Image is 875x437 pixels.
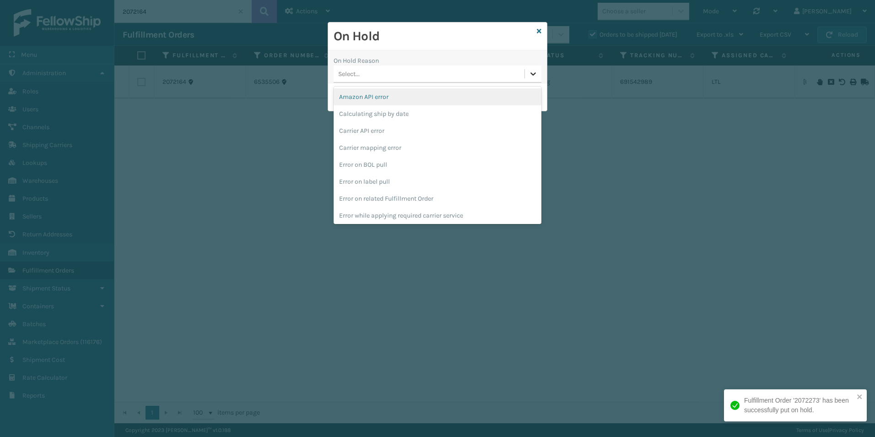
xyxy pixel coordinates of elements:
[334,105,541,122] div: Calculating ship by date
[334,190,541,207] div: Error on related Fulfillment Order
[338,69,360,79] div: Select...
[334,173,541,190] div: Error on label pull
[334,56,379,66] label: On Hold Reason
[334,28,533,44] h2: On Hold
[334,207,541,224] div: Error while applying required carrier service
[334,122,541,139] div: Carrier API error
[334,156,541,173] div: Error on BOL pull
[857,393,863,402] button: close
[334,88,541,105] div: Amazon API error
[334,139,541,156] div: Carrier mapping error
[744,396,854,415] div: Fulfillment Order '2072273' has been successfully put on hold.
